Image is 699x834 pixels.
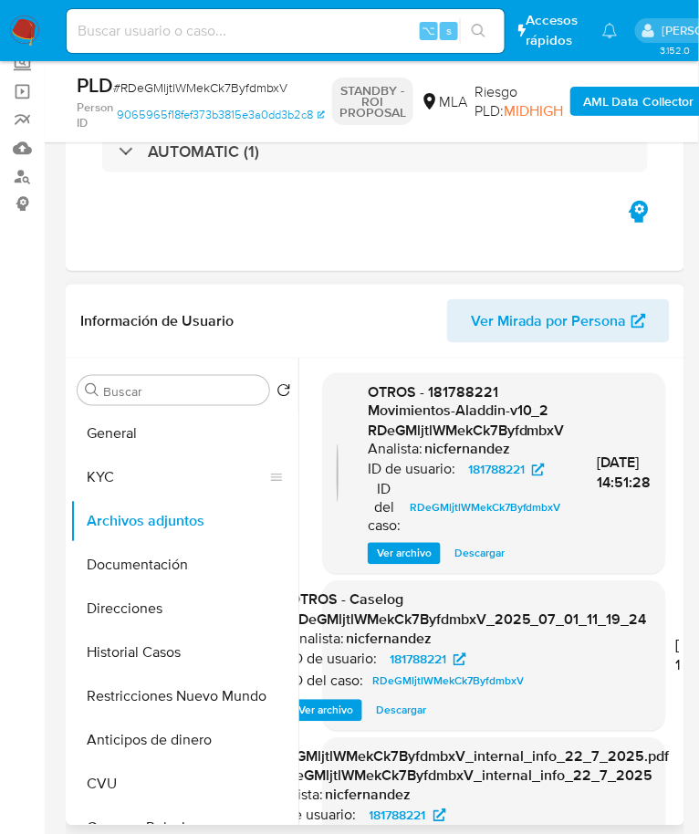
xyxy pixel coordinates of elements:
p: ID de usuario: [289,651,377,669]
span: RDeGMljtlWMekCk7ByfdmbxV [410,497,561,519]
a: 9065965f18fef373b3815e3a0dd3b2c8 [117,99,325,131]
p: ID de usuario: [368,461,455,479]
button: Ver archivo [289,700,362,722]
button: Archivos adjuntos [70,500,298,544]
span: Riesgo PLD: [475,82,563,121]
div: MLA [421,92,467,112]
button: Historial Casos [70,631,298,675]
button: Anticipos de dinero [70,719,298,763]
button: search-icon [460,18,497,44]
span: MIDHIGH [504,100,563,121]
button: Ver archivo [368,543,441,565]
button: Ver Mirada por Persona [447,299,670,343]
span: Ver archivo [377,545,432,563]
h1: Información de Usuario [80,312,234,330]
span: RDeGMljtlWMekCk7ByfdmbxV_internal_info_22_7_2025.pdf - RDeGMljtlWMekCk7ByfdmbxV_internal_info_22_... [269,746,670,787]
span: # RDeGMljtlWMekCk7ByfdmbxV [113,78,287,97]
input: Buscar usuario o caso... [67,19,505,43]
span: RDeGMljtlWMekCk7ByfdmbxV [372,671,524,693]
a: RDeGMljtlWMekCk7ByfdmbxV [402,497,569,519]
a: Notificaciones [602,23,618,38]
span: ⌥ [422,22,435,39]
b: PLD [77,70,113,99]
h6: nicfernandez [326,787,412,805]
input: Buscar [103,383,262,400]
span: Ver Mirada por Persona [471,299,627,343]
h3: AUTOMATIC (1) [148,141,259,162]
button: Restricciones Nuevo Mundo [70,675,298,719]
button: Descargar [445,543,514,565]
button: Buscar [85,383,99,398]
p: Analista: [289,631,344,649]
p: Analista: [368,441,423,459]
span: OTROS - 181788221 Movimientos-Aladdin-v10_2 RDeGMljtlWMekCk7ByfdmbxV [368,381,565,442]
p: ID del caso: [368,481,401,536]
span: 181788221 [370,805,426,827]
span: Descargar [454,545,505,563]
h6: nicfernandez [424,441,510,459]
span: s [446,22,452,39]
b: AML Data Collector [583,87,694,116]
a: 181788221 [359,805,457,827]
span: 3.152.0 [660,43,690,57]
p: STANDBY - ROI PROPOSAL [332,78,413,125]
button: General [70,412,298,456]
h6: nicfernandez [346,631,432,649]
button: CVU [70,763,298,807]
b: Person ID [77,99,113,131]
button: Direcciones [70,588,298,631]
button: Volver al orden por defecto [276,383,291,403]
p: ID del caso: [289,672,363,691]
button: KYC [70,456,284,500]
a: RDeGMljtlWMekCk7ByfdmbxV [365,671,531,693]
button: Documentación [70,544,298,588]
span: OTROS - Caselog RDeGMljtlWMekCk7ByfdmbxV_2025_07_01_11_19_24 [289,589,647,631]
span: [DATE] 14:51:28 [598,453,652,494]
span: 181788221 [390,649,446,671]
span: Descargar [376,702,426,720]
button: Descargar [367,700,435,722]
p: ID de usuario: [269,807,357,825]
div: AUTOMATIC (1) [102,130,648,172]
a: 181788221 [457,459,556,481]
span: Accesos rápidos [527,11,585,49]
span: 181788221 [468,459,525,481]
span: Ver archivo [298,702,353,720]
a: 181788221 [379,649,477,671]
